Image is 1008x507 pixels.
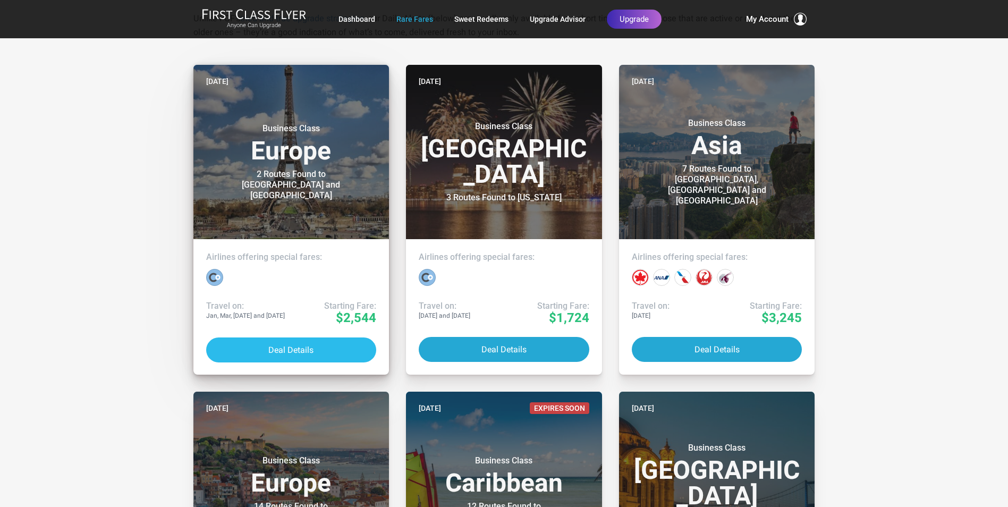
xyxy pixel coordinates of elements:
[530,402,589,414] span: Expires Soon
[206,402,228,414] time: [DATE]
[202,9,306,30] a: First Class FlyerAnyone Can Upgrade
[632,269,649,286] div: Air Canada
[653,269,670,286] div: All Nippon Airways
[437,121,570,132] small: Business Class
[206,252,377,263] h4: Airlines offering special fares:
[225,123,358,134] small: Business Class
[632,252,802,263] h4: Airlines offering special fares:
[437,192,570,203] div: 3 Routes Found to [US_STATE]
[419,337,589,362] button: Deal Details
[632,75,654,87] time: [DATE]
[206,123,377,164] h3: Europe
[619,65,815,375] a: [DATE]Business ClassAsia7 Routes Found to [GEOGRAPHIC_DATA], [GEOGRAPHIC_DATA] and [GEOGRAPHIC_DA...
[632,337,802,362] button: Deal Details
[202,22,306,29] small: Anyone Can Upgrade
[650,443,783,453] small: Business Class
[406,65,602,375] a: [DATE]Business Class[GEOGRAPHIC_DATA]3 Routes Found to [US_STATE]Airlines offering special fares:...
[193,65,389,375] a: [DATE]Business ClassEurope2 Routes Found to [GEOGRAPHIC_DATA] and [GEOGRAPHIC_DATA]Airlines offer...
[419,252,589,263] h4: Airlines offering special fares:
[454,10,509,29] a: Sweet Redeems
[746,13,807,26] button: My Account
[632,118,802,158] h3: Asia
[607,10,662,29] a: Upgrade
[202,9,306,20] img: First Class Flyer
[419,121,589,187] h3: [GEOGRAPHIC_DATA]
[632,402,654,414] time: [DATE]
[206,455,377,496] h3: Europe
[206,75,228,87] time: [DATE]
[717,269,734,286] div: Qatar
[206,269,223,286] div: La Compagnie
[437,455,570,466] small: Business Class
[225,455,358,466] small: Business Class
[396,10,433,29] a: Rare Fares
[419,455,589,496] h3: Caribbean
[746,13,789,26] span: My Account
[419,75,441,87] time: [DATE]
[530,10,586,29] a: Upgrade Advisor
[206,337,377,362] button: Deal Details
[674,269,691,286] div: American Airlines
[419,402,441,414] time: [DATE]
[650,118,783,129] small: Business Class
[696,269,713,286] div: Japan Airlines
[338,10,375,29] a: Dashboard
[225,169,358,201] div: 2 Routes Found to [GEOGRAPHIC_DATA] and [GEOGRAPHIC_DATA]
[419,269,436,286] div: La Compagnie
[650,164,783,206] div: 7 Routes Found to [GEOGRAPHIC_DATA], [GEOGRAPHIC_DATA] and [GEOGRAPHIC_DATA]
